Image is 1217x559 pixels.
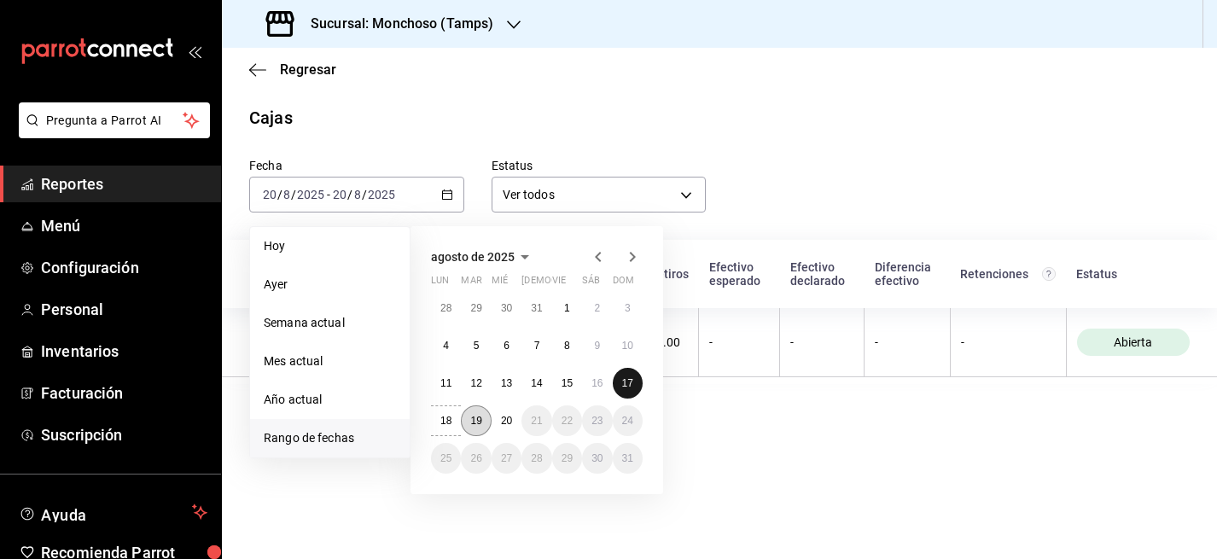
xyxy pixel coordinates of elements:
abbr: 18 de agosto de 2025 [440,415,451,427]
button: 21 de agosto de 2025 [521,405,551,436]
span: Semana actual [264,314,396,332]
button: 24 de agosto de 2025 [613,405,643,436]
div: - [875,335,940,349]
span: / [277,188,282,201]
abbr: 31 de agosto de 2025 [622,452,633,464]
button: 29 de agosto de 2025 [552,443,582,474]
div: Ver todos [492,177,707,213]
button: open_drawer_menu [188,44,201,58]
label: Estatus [492,160,707,172]
button: 28 de julio de 2025 [431,293,461,323]
span: Personal [41,298,207,321]
button: 9 de agosto de 2025 [582,330,612,361]
abbr: 29 de julio de 2025 [470,302,481,314]
button: 30 de julio de 2025 [492,293,521,323]
abbr: 13 de agosto de 2025 [501,377,512,389]
button: 1 de agosto de 2025 [552,293,582,323]
button: 15 de agosto de 2025 [552,368,582,399]
input: ---- [296,188,325,201]
button: agosto de 2025 [431,247,535,267]
button: Regresar [249,61,336,78]
abbr: 25 de agosto de 2025 [440,452,451,464]
abbr: martes [461,275,481,293]
label: Fecha [249,160,464,172]
abbr: 17 de agosto de 2025 [622,377,633,389]
span: Pregunta a Parrot AI [46,112,183,130]
button: 11 de agosto de 2025 [431,368,461,399]
button: 16 de agosto de 2025 [582,368,612,399]
span: Año actual [264,391,396,409]
span: Hoy [264,237,396,255]
div: Diferencia efectivo [875,260,940,288]
abbr: miércoles [492,275,508,293]
abbr: 22 de agosto de 2025 [562,415,573,427]
button: 26 de agosto de 2025 [461,443,491,474]
button: 6 de agosto de 2025 [492,330,521,361]
abbr: 14 de agosto de 2025 [531,377,542,389]
button: 4 de agosto de 2025 [431,330,461,361]
a: Pregunta a Parrot AI [12,124,210,142]
button: 8 de agosto de 2025 [552,330,582,361]
div: - [961,335,1056,349]
div: Retenciones [960,267,1056,281]
abbr: 19 de agosto de 2025 [470,415,481,427]
abbr: 5 de agosto de 2025 [474,340,480,352]
span: Rango de fechas [264,429,396,447]
div: Estatus [1076,267,1190,281]
span: Suscripción [41,423,207,446]
input: -- [262,188,277,201]
svg: Total de retenciones de propinas registradas [1042,267,1056,281]
abbr: domingo [613,275,634,293]
button: 25 de agosto de 2025 [431,443,461,474]
abbr: 11 de agosto de 2025 [440,377,451,389]
span: Inventarios [41,340,207,363]
div: Cajas [249,105,293,131]
abbr: 30 de agosto de 2025 [591,452,603,464]
span: / [291,188,296,201]
abbr: 1 de agosto de 2025 [564,302,570,314]
button: 13 de agosto de 2025 [492,368,521,399]
button: 29 de julio de 2025 [461,293,491,323]
span: Regresar [280,61,336,78]
div: - [709,335,769,349]
button: 10 de agosto de 2025 [613,330,643,361]
span: Ayer [264,276,396,294]
button: 30 de agosto de 2025 [582,443,612,474]
abbr: 3 de agosto de 2025 [625,302,631,314]
abbr: lunes [431,275,449,293]
span: Ayuda [41,502,185,522]
button: 19 de agosto de 2025 [461,405,491,436]
abbr: 10 de agosto de 2025 [622,340,633,352]
abbr: 16 de agosto de 2025 [591,377,603,389]
button: 22 de agosto de 2025 [552,405,582,436]
div: Efectivo esperado [709,260,770,288]
abbr: 30 de julio de 2025 [501,302,512,314]
button: 23 de agosto de 2025 [582,405,612,436]
button: 17 de agosto de 2025 [613,368,643,399]
abbr: viernes [552,275,566,293]
abbr: 2 de agosto de 2025 [594,302,600,314]
button: 20 de agosto de 2025 [492,405,521,436]
abbr: 31 de julio de 2025 [531,302,542,314]
button: 5 de agosto de 2025 [461,330,491,361]
button: 18 de agosto de 2025 [431,405,461,436]
button: 2 de agosto de 2025 [582,293,612,323]
abbr: 24 de agosto de 2025 [622,415,633,427]
button: 31 de agosto de 2025 [613,443,643,474]
span: / [362,188,367,201]
button: 27 de agosto de 2025 [492,443,521,474]
abbr: 28 de julio de 2025 [440,302,451,314]
abbr: 26 de agosto de 2025 [470,452,481,464]
input: -- [332,188,347,201]
div: - [790,335,853,349]
span: Reportes [41,172,207,195]
abbr: 21 de agosto de 2025 [531,415,542,427]
button: 12 de agosto de 2025 [461,368,491,399]
span: - [327,188,330,201]
button: 28 de agosto de 2025 [521,443,551,474]
button: 31 de julio de 2025 [521,293,551,323]
span: Configuración [41,256,207,279]
span: Menú [41,214,207,237]
span: Facturación [41,381,207,405]
h3: Sucursal: Monchoso (Tamps) [297,14,493,34]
